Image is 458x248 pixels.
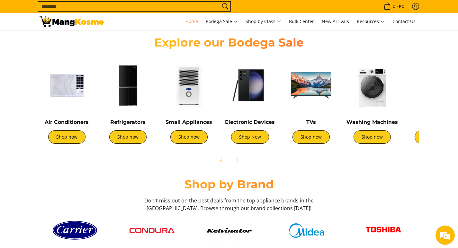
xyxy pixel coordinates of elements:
[110,13,419,30] nav: Main Menu
[357,18,385,26] span: Resources
[225,119,275,125] a: Electronic Devices
[166,119,212,125] a: Small Appliances
[40,58,94,113] img: Air Conditioners
[142,197,316,212] h3: Don't miss out on the best deals from the top appliance brands in the [GEOGRAPHIC_DATA]. Browse t...
[289,18,314,24] span: Bulk Center
[284,223,329,238] img: Midea logo 405e5d5e af7e 429b b899 c48f4df307b6
[207,228,252,233] img: Kelvinator button 9a26f67e caed 448c 806d e01e406ddbdc
[292,130,330,144] a: Shop now
[52,218,97,242] img: Carrier logo 1 98356 9b90b2e1 0bd1 49ad 9aa2 9ddb2e94a36b
[206,18,238,26] span: Bodega Sale
[242,13,284,30] a: Shop by Class
[170,130,208,144] a: Shop now
[322,18,349,24] span: New Arrivals
[398,4,405,9] span: ₱0
[223,58,277,113] img: Electronic Devices
[110,119,146,125] a: Refrigerators
[246,18,281,26] span: Shop by Class
[231,130,269,144] a: Shop Now
[392,4,396,9] span: 0
[40,16,104,27] img: Mang Kosme: Your Home Appliances Warehouse Sale Partner!
[202,13,241,30] a: Bodega Sale
[361,222,406,239] img: Toshiba logo
[306,119,316,125] a: TVs
[117,228,187,233] a: Condura logo red
[162,58,216,113] img: Small Appliances
[346,119,398,125] a: Washing Machines
[136,35,322,50] h2: Explore our Bodega Sale
[284,58,338,113] img: TVs
[45,119,89,125] a: Air Conditioners
[40,177,419,192] h2: Shop by Brand
[345,58,400,113] img: Washing Machines
[389,13,419,30] a: Contact Us
[382,3,406,10] span: •
[220,2,230,11] button: Search
[185,18,198,24] span: Home
[415,130,452,144] a: Shop now
[392,18,416,24] span: Contact Us
[194,228,265,233] a: Kelvinator button 9a26f67e caed 448c 806d e01e406ddbdc
[130,228,175,233] img: Condura logo red
[354,13,388,30] a: Resources
[271,223,342,238] a: Midea logo 405e5d5e af7e 429b b899 c48f4df307b6
[230,153,244,167] button: Next
[101,58,155,113] img: Refrigerators
[40,218,110,242] a: Carrier logo 1 98356 9b90b2e1 0bd1 49ad 9aa2 9ddb2e94a36b
[348,222,419,239] a: Toshiba logo
[319,13,352,30] a: New Arrivals
[48,130,85,144] a: Shop now
[354,130,391,144] a: Shop now
[182,13,201,30] a: Home
[286,13,317,30] a: Bulk Center
[214,153,229,167] button: Previous
[109,130,147,144] a: Shop now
